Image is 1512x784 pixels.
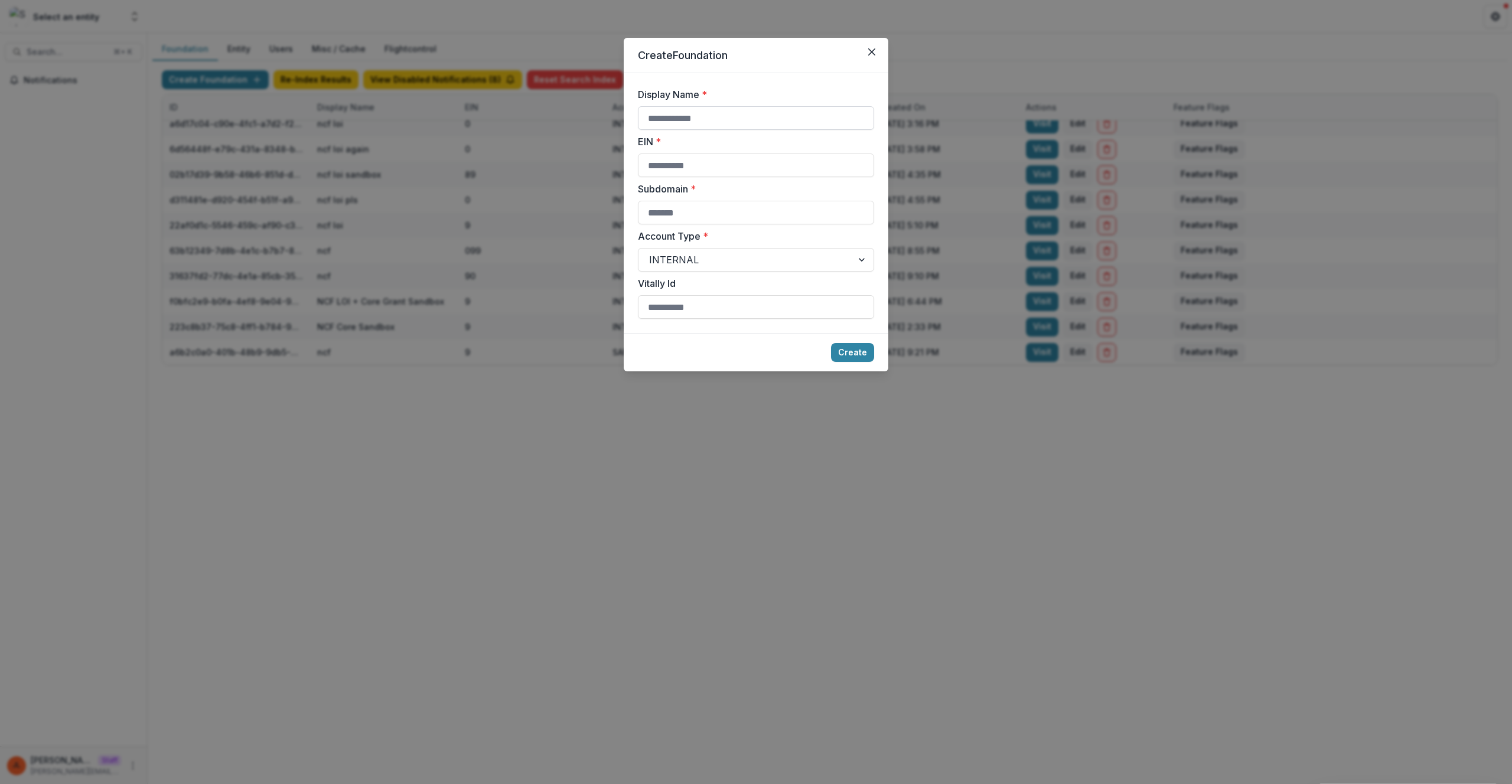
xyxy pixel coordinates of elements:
label: Subdomain [638,182,867,196]
button: Close [862,43,881,61]
header: Create Foundation [624,38,888,73]
label: Display Name [638,87,867,102]
label: Vitally Id [638,276,867,290]
label: EIN [638,135,867,149]
button: Create [831,343,874,362]
label: Account Type [638,229,867,243]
